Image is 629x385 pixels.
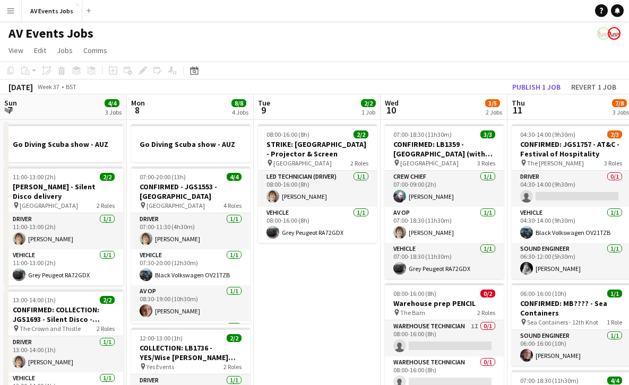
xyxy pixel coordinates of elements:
h3: CONFIRMED: COLLECTION: JGS1693 - Silent Disco - Reanne [4,305,123,324]
span: 2/3 [607,130,622,138]
span: Edit [34,46,46,55]
span: 8 [130,104,145,116]
a: Edit [30,43,50,57]
span: 07:00-18:30 (11h30m) [520,377,579,384]
span: 8/8 [231,99,246,107]
span: The Barn [400,309,425,317]
span: Comms [83,46,107,55]
span: 4/4 [227,173,242,181]
h3: CONFIRMED - JGS1553 - [GEOGRAPHIC_DATA] [131,182,250,201]
span: The [PERSON_NAME] [527,159,584,167]
div: 1 Job [361,108,375,116]
h3: STRIKE: [GEOGRAPHIC_DATA] - Projector & Screen [258,139,377,159]
app-card-role: Crew Chief1/107:00-09:00 (2h)[PERSON_NAME] [385,171,504,207]
div: 3 Jobs [613,108,629,116]
button: Revert 1 job [567,80,621,94]
a: View [4,43,28,57]
a: Jobs [53,43,77,57]
app-card-role: Vehicle1/108:00-16:00 (8h)Grey Peugeot RA72GDX [258,207,377,243]
span: 13:00-14:00 (1h) [13,296,56,304]
span: 06:00-16:00 (10h) [520,290,566,297]
h3: CONFIRMED: LB1359 - [GEOGRAPHIC_DATA] (with tech) [385,139,504,159]
span: [GEOGRAPHIC_DATA] [400,159,459,167]
span: 3/5 [485,99,500,107]
app-card-role: Vehicle1/107:00-18:30 (11h30m)Grey Peugeot RA72GDX [385,243,504,279]
span: 3/3 [480,130,495,138]
span: Thu [512,98,525,108]
h3: Warehouse prep PENCIL [385,299,504,308]
app-user-avatar: Liam O'Brien [608,27,621,40]
span: 10 [383,104,399,116]
span: [GEOGRAPHIC_DATA] [273,159,332,167]
app-user-avatar: Liam O'Brien [597,27,610,40]
app-job-card: 08:00-16:00 (8h)2/2STRIKE: [GEOGRAPHIC_DATA] - Projector & Screen [GEOGRAPHIC_DATA]2 RolesLED Tec... [258,124,377,243]
div: 3 Jobs [105,108,122,116]
app-card-role: Warehouse Technician1I0/108:00-16:00 (8h) [385,320,504,356]
app-card-role: Driver1/111:00-13:00 (2h)[PERSON_NAME] [4,213,123,249]
app-job-card: Go Diving Scuba show - AUZ [4,124,123,162]
span: 9 [256,104,270,116]
span: 04:30-14:00 (9h30m) [520,130,575,138]
div: BST [66,83,76,91]
button: AV Events Jobs [22,1,82,21]
app-card-role: Vehicle1/107:30-20:00 (12h30m)Black Volkswagen OV21TZB [131,249,250,285]
h3: [PERSON_NAME] - Silent Disco delivery [4,182,123,201]
span: 2/2 [227,334,242,342]
span: 2 Roles [477,309,495,317]
span: 3 Roles [477,159,495,167]
span: [GEOGRAPHIC_DATA] [20,202,78,209]
span: 4/4 [607,377,622,384]
app-card-role: AV Op1/108:30-19:00 (10h30m)[PERSON_NAME] [131,285,250,321]
span: 2/2 [361,99,376,107]
a: Comms [79,43,111,57]
span: Sun [4,98,17,108]
span: 11 [510,104,525,116]
div: [DATE] [8,82,33,92]
span: 08:00-16:00 (8h) [393,290,436,297]
app-card-role: Driver1/113:00-14:00 (1h)[PERSON_NAME] [4,336,123,372]
span: 2/2 [354,130,368,138]
span: View [8,46,23,55]
app-card-role: AV Op1/107:00-18:30 (11h30m)[PERSON_NAME] [385,207,504,243]
span: Sea Containers - 12th Knot [527,318,598,326]
span: The Crown and Thistle [20,325,81,332]
span: 1/1 [607,290,622,297]
h3: Go Diving Scuba show - AUZ [4,139,123,149]
div: 4 Jobs [232,108,248,116]
span: 7 [3,104,17,116]
span: Tue [258,98,270,108]
span: [GEOGRAPHIC_DATA] [147,202,205,209]
span: 11:00-13:00 (2h) [13,173,56,181]
div: 2 Jobs [486,108,502,116]
h1: AV Events Jobs [8,25,93,41]
span: 07:00-18:30 (11h30m) [393,130,452,138]
span: 2/2 [100,296,115,304]
app-card-role: Driver1/1 [131,321,250,357]
app-card-role: Driver1/107:00-11:30 (4h30m)[PERSON_NAME] [131,213,250,249]
span: Jobs [57,46,73,55]
div: 11:00-13:00 (2h)2/2[PERSON_NAME] - Silent Disco delivery [GEOGRAPHIC_DATA]2 RolesDriver1/111:00-1... [4,167,123,285]
app-job-card: 07:00-20:00 (13h)4/4CONFIRMED - JGS1553 - [GEOGRAPHIC_DATA] [GEOGRAPHIC_DATA]4 RolesDriver1/107:0... [131,167,250,323]
span: 2 Roles [223,363,242,371]
h3: COLLECTION: LB1736 - YES/Wise [PERSON_NAME] hire [131,343,250,362]
span: 2 Roles [97,202,115,209]
span: 7/8 [612,99,627,107]
span: 3 Roles [604,159,622,167]
span: 4/4 [105,99,119,107]
span: 4 Roles [223,202,242,209]
span: Yes Events [147,363,174,371]
span: 1 Role [607,318,622,326]
span: 07:00-20:00 (13h) [140,173,186,181]
app-card-role: Vehicle1/111:00-13:00 (2h)Grey Peugeot RA72GDX [4,249,123,285]
h3: Go Diving Scuba show - AUZ [131,139,250,149]
app-job-card: Go Diving Scuba show - AUZ [131,124,250,162]
span: 2 Roles [97,325,115,332]
span: Mon [131,98,145,108]
app-card-role: LED Technician (Driver)1/108:00-16:00 (8h)[PERSON_NAME] [258,171,377,207]
app-job-card: 07:00-18:30 (11h30m)3/3CONFIRMED: LB1359 - [GEOGRAPHIC_DATA] (with tech) [GEOGRAPHIC_DATA]3 Roles... [385,124,504,279]
span: 08:00-16:00 (8h) [266,130,309,138]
